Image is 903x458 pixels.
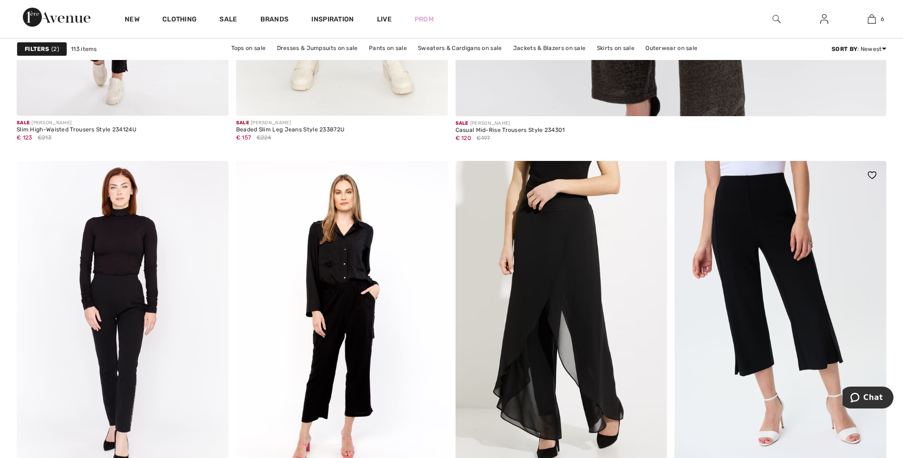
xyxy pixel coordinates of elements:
[868,171,876,179] img: heart_black_full.svg
[227,42,271,54] a: Tops on sale
[773,13,781,25] img: search the website
[456,120,468,126] span: Sale
[843,387,893,410] iframe: Opens a widget where you can chat to one of our agents
[17,120,30,126] span: Sale
[832,46,857,52] strong: Sort By
[881,15,884,23] span: 6
[508,42,591,54] a: Jackets & Blazers on sale
[813,13,836,25] a: Sign In
[38,133,51,142] span: €213
[260,15,289,25] a: Brands
[377,14,392,24] a: Live
[236,127,345,133] div: Beaded Slim Leg Jeans Style 233872U
[236,134,251,141] span: € 157
[415,14,434,24] a: Prom
[236,120,249,126] span: Sale
[364,42,412,54] a: Pants on sale
[17,119,136,127] div: [PERSON_NAME]
[162,15,197,25] a: Clothing
[456,127,565,134] div: Casual Mid-Rise Trousers Style 234301
[848,13,895,25] a: 6
[820,13,828,25] img: My Info
[17,127,136,133] div: Slim High-Waisted Trousers Style 234124U
[641,42,702,54] a: Outerwear on sale
[868,13,876,25] img: My Bag
[592,42,639,54] a: Skirts on sale
[17,134,32,141] span: € 123
[219,15,237,25] a: Sale
[257,133,271,142] span: €224
[476,134,490,142] span: €197
[311,15,354,25] span: Inspiration
[413,42,506,54] a: Sweaters & Cardigans on sale
[832,45,886,53] div: : Newest
[71,45,97,53] span: 113 items
[456,120,565,127] div: [PERSON_NAME]
[272,42,363,54] a: Dresses & Jumpsuits on sale
[456,135,472,141] span: € 120
[51,45,59,53] span: 2
[23,8,90,27] img: 1ère Avenue
[125,15,139,25] a: New
[236,119,345,127] div: [PERSON_NAME]
[25,45,49,53] strong: Filters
